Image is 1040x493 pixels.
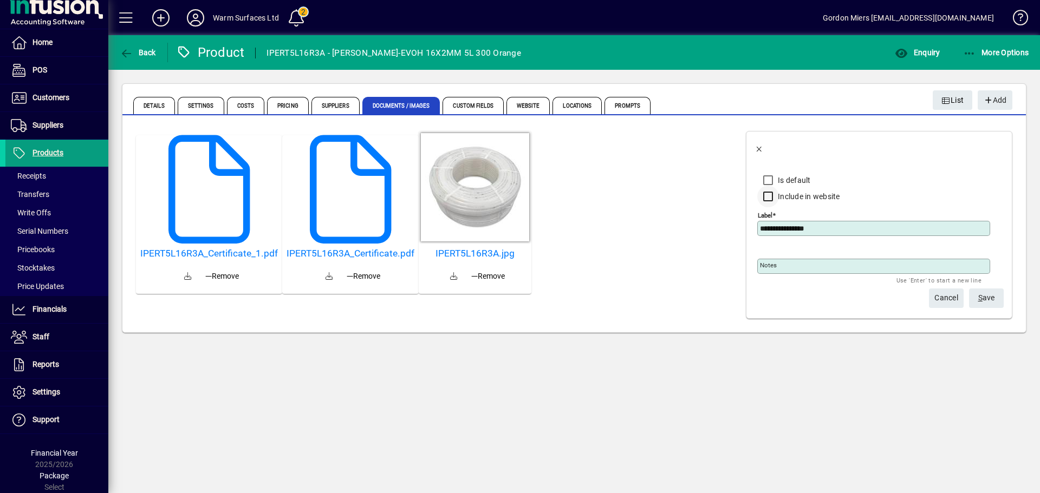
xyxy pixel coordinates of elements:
span: Financials [32,305,67,313]
span: Cancel [934,289,958,307]
span: Pricing [267,97,309,114]
span: Remove [205,271,239,282]
span: Prompts [604,97,651,114]
span: Back [120,48,156,57]
a: Serial Numbers [5,222,108,240]
span: ave [978,289,995,307]
a: Staff [5,324,108,351]
button: Add [144,8,178,28]
span: Add [983,91,1006,109]
button: Back [746,134,772,160]
span: Products [32,148,63,157]
button: Remove [467,266,509,286]
button: List [933,90,973,110]
span: Package [40,471,69,480]
a: POS [5,57,108,84]
a: Stocktakes [5,259,108,277]
span: Remove [471,271,505,282]
a: Support [5,406,108,433]
span: Suppliers [311,97,360,114]
a: Download [441,264,467,290]
span: POS [32,65,47,74]
a: Download [175,264,201,290]
a: Pricebooks [5,240,108,259]
a: Download [316,264,342,290]
span: List [941,91,964,109]
a: Transfers [5,185,108,203]
button: Cancel [929,288,964,308]
a: Settings [5,379,108,406]
button: Add [978,90,1012,110]
span: Settings [32,387,60,396]
button: Back [117,43,159,62]
span: Costs [227,97,265,114]
span: Remove [347,271,380,282]
a: Customers [5,84,108,111]
span: Settings [178,97,224,114]
span: Financial Year [31,449,78,457]
span: Transfers [11,190,49,199]
span: Documents / Images [362,97,440,114]
span: Write Offs [11,208,51,217]
span: Staff [32,332,49,341]
a: Knowledge Base [1005,2,1026,37]
span: Website [506,97,550,114]
button: More Options [960,43,1032,62]
span: Home [32,38,53,47]
a: Financials [5,296,108,323]
span: Locations [552,97,602,114]
span: Custom Fields [443,97,503,114]
span: Details [133,97,175,114]
app-page-header-button: Back [108,43,168,62]
a: IPERT5L16R3A.jpg [423,248,527,259]
mat-label: Notes [760,261,777,269]
a: IPERT5L16R3A_Certificate_1.pdf [140,248,278,259]
a: Write Offs [5,203,108,222]
span: Pricebooks [11,245,55,254]
span: Suppliers [32,121,63,129]
button: Save [969,288,1004,308]
span: Stocktakes [11,264,55,272]
a: Home [5,29,108,56]
a: Price Updates [5,277,108,295]
div: IPERT5L16R3A - [PERSON_NAME]-EVOH 16X2MM 5L 300 Orange [266,44,521,62]
button: Enquiry [892,43,942,62]
a: Receipts [5,167,108,185]
span: Support [32,415,60,424]
div: Gordon Miers [EMAIL_ADDRESS][DOMAIN_NAME] [823,9,994,27]
span: Customers [32,93,69,102]
span: Reports [32,360,59,369]
label: Include in website [776,191,840,202]
a: Reports [5,351,108,378]
mat-label: Label [758,212,772,219]
span: Enquiry [895,48,940,57]
span: More Options [963,48,1029,57]
label: Is default [776,175,811,186]
mat-hint: Use 'Enter' to start a new line [896,274,981,286]
button: Remove [342,266,385,286]
div: Warm Surfaces Ltd [213,9,279,27]
span: Serial Numbers [11,227,68,235]
span: S [978,293,983,302]
button: Remove [201,266,243,286]
span: Price Updates [11,282,64,291]
a: IPERT5L16R3A_Certificate.pdf [287,248,414,259]
span: Receipts [11,172,46,180]
div: Product [176,44,245,61]
button: Profile [178,8,213,28]
a: Suppliers [5,112,108,139]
